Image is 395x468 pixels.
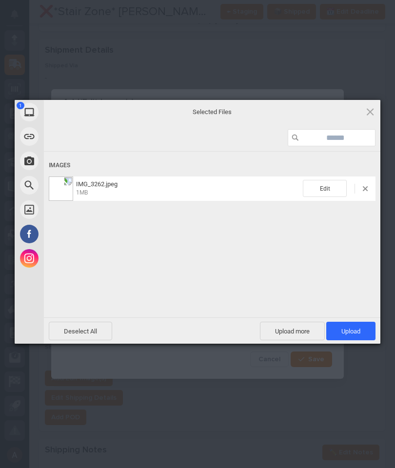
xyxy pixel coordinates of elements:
span: Upload more [260,322,325,340]
div: Unsplash [15,197,132,222]
span: 1MB [76,189,88,196]
span: Click here or hit ESC to close picker [365,106,375,117]
div: Web Search [15,173,132,197]
span: Edit [303,180,347,197]
div: Facebook [15,222,132,246]
span: IMG_3262.jpeg [73,180,303,196]
span: Deselect All [49,322,112,340]
div: My Device [15,100,132,124]
span: Upload [326,322,375,340]
div: Take Photo [15,149,132,173]
img: d3392fbe-23cd-4d6c-986e-dec4fe4d2c60 [49,176,73,201]
span: Upload [341,328,360,335]
span: 1 [17,102,24,109]
div: Instagram [15,246,132,271]
div: Link (URL) [15,124,132,149]
span: Selected Files [115,108,310,117]
div: Images [49,156,375,175]
span: IMG_3262.jpeg [76,180,118,188]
